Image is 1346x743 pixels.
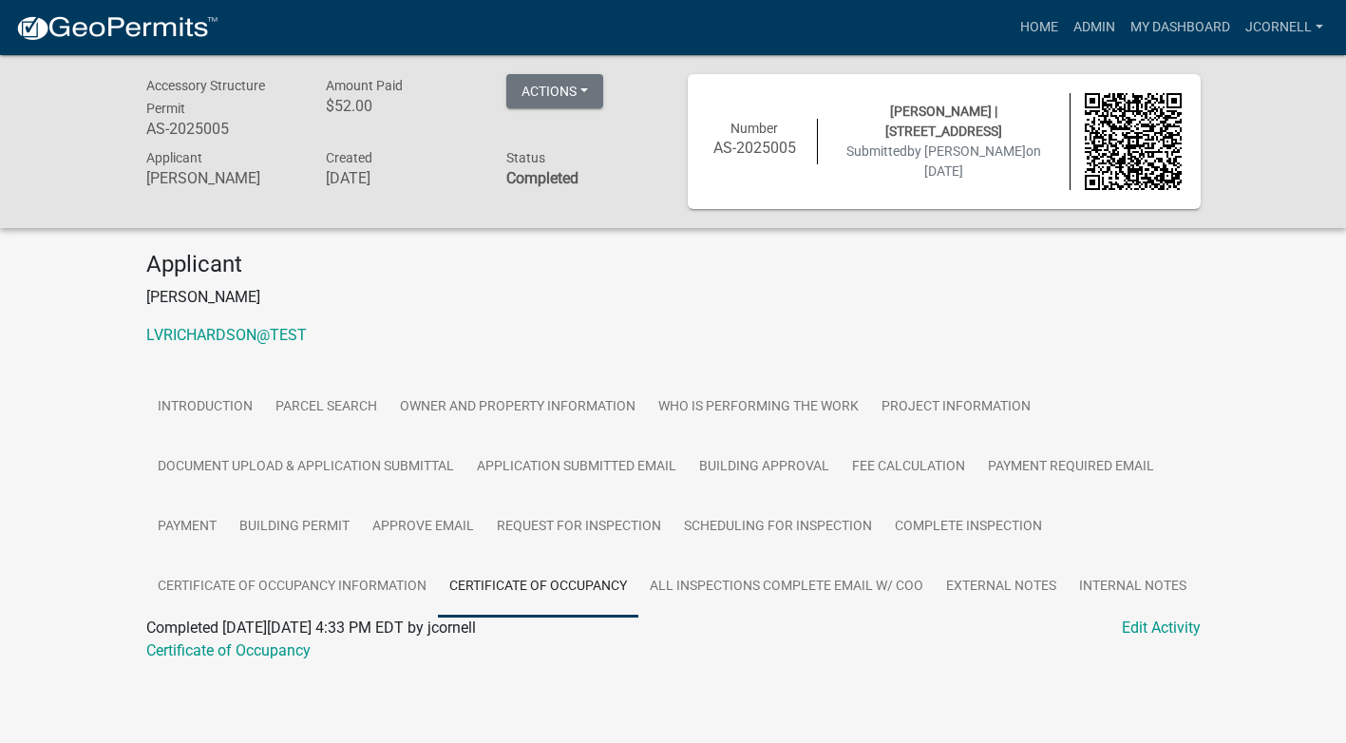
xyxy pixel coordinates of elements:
a: LVRICHARDSON@TEST [146,326,307,344]
span: Status [506,150,545,165]
span: [PERSON_NAME] | [STREET_ADDRESS] [885,104,1002,139]
a: All Inspections Complete Email W/ COO [638,557,935,618]
a: Approve Email [361,497,485,558]
span: Submitted on [DATE] [846,143,1041,179]
a: External Notes [935,557,1068,618]
span: by [PERSON_NAME] [907,143,1026,159]
a: Internal Notes [1068,557,1198,618]
p: [PERSON_NAME] [146,286,1201,309]
a: Owner and Property Information [389,377,647,438]
span: Created [326,150,372,165]
span: Completed [DATE][DATE] 4:33 PM EDT by jcornell [146,619,476,637]
strong: Completed [506,169,578,187]
a: Certificate of Occupancy Information [146,557,438,618]
a: Payment [146,497,228,558]
a: Building Permit [228,497,361,558]
h6: [DATE] [326,169,478,187]
a: Application Submitted Email [465,437,688,498]
h6: [PERSON_NAME] [146,169,298,187]
a: Home [1013,10,1066,46]
a: Complete Inspection [883,497,1053,558]
a: Document Upload & Application Submittal [146,437,465,498]
span: Amount Paid [326,78,403,93]
a: Parcel search [264,377,389,438]
a: Introduction [146,377,264,438]
a: Who is Performing the Work [647,377,870,438]
a: Payment Required Email [976,437,1166,498]
button: Actions [506,74,603,108]
a: Certificate of Occupancy [146,641,311,659]
a: Edit Activity [1122,617,1201,639]
span: Number [730,121,778,136]
h6: AS-2025005 [146,120,298,138]
a: My Dashboard [1123,10,1238,46]
span: Accessory Structure Permit [146,78,265,116]
a: Certificate of Occupancy [438,557,638,618]
h4: Applicant [146,251,1201,278]
a: Scheduling for Inspection [673,497,883,558]
img: QR code [1085,93,1182,190]
a: Building Approval [688,437,841,498]
h6: $52.00 [326,97,478,115]
h6: AS-2025005 [707,139,804,157]
a: Admin [1066,10,1123,46]
a: Project Information [870,377,1042,438]
a: Fee Calculation [841,437,976,498]
span: Applicant [146,150,202,165]
a: Request for Inspection [485,497,673,558]
a: jcornell [1238,10,1331,46]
